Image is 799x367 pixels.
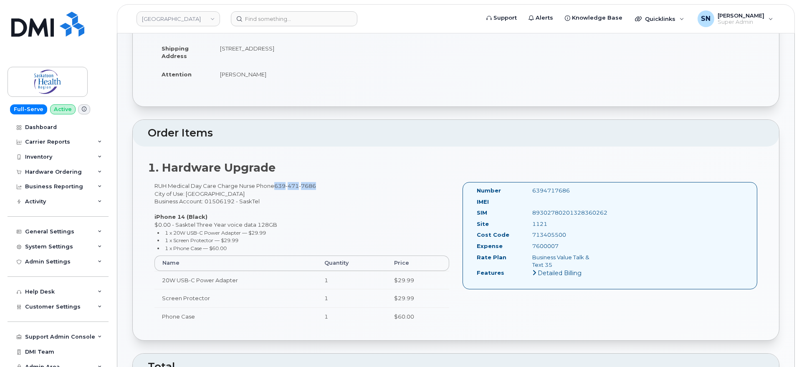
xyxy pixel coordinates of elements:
label: Rate Plan [477,253,506,261]
td: [STREET_ADDRESS] [212,39,450,65]
span: [PERSON_NAME] [718,12,764,19]
div: 89302780201328360262 [526,209,604,217]
th: Name [154,256,317,271]
small: 1 x Screen Protector — $29.99 [165,237,238,243]
div: Business Value Talk & Text 35 [526,253,604,269]
a: Alerts [523,10,559,26]
strong: iPhone 14 (Black) [154,213,207,220]
a: Knowledge Base [559,10,628,26]
strong: 1. Hardware Upgrade [148,161,276,175]
span: Alerts [536,14,553,22]
span: 7686 [299,182,316,189]
th: Price [387,256,449,271]
label: IMEI [477,198,489,206]
small: 1 x Phone Case — $60.00 [165,245,227,251]
label: Expense [477,242,503,250]
td: 1 [317,289,387,307]
a: Support [480,10,523,26]
label: Features [477,269,504,277]
small: 1 x 20W USB-C Power Adapter — $29.99 [165,230,266,236]
label: SIM [477,209,487,217]
span: Quicklinks [645,15,675,22]
span: 471 [286,182,299,189]
h2: Order Items [148,127,764,139]
label: Site [477,220,489,228]
span: Knowledge Base [572,14,622,22]
div: RUH Medical Day Care Charge Nurse Phone City of Use: [GEOGRAPHIC_DATA] Business Account: 01506192... [148,182,456,333]
td: Phone Case [154,307,317,326]
iframe: Messenger Launcher [763,331,793,361]
a: Saskatoon Health Region [137,11,220,26]
label: Cost Code [477,231,509,239]
th: Quantity [317,256,387,271]
div: 6394717686 [526,187,604,195]
strong: Attention [162,71,192,78]
div: 1121 [526,220,604,228]
input: Find something... [231,11,357,26]
td: $60.00 [387,307,449,326]
td: $29.99 [387,271,449,289]
div: Quicklinks [629,10,690,27]
div: Sabrina Nguyen [692,10,779,27]
td: 1 [317,271,387,289]
strong: Shipping Address [162,45,189,60]
span: 639 [274,182,316,189]
span: Super Admin [718,19,764,25]
label: Number [477,187,501,195]
span: Detailed Billing [538,269,582,277]
span: SN [701,14,711,24]
span: Support [493,14,517,22]
td: 20W USB-C Power Adapter [154,271,317,289]
td: 1 [317,307,387,326]
td: [PERSON_NAME] [212,65,450,84]
div: 713405500 [526,231,604,239]
td: Screen Protector [154,289,317,307]
div: 7600007 [526,242,604,250]
td: $29.99 [387,289,449,307]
